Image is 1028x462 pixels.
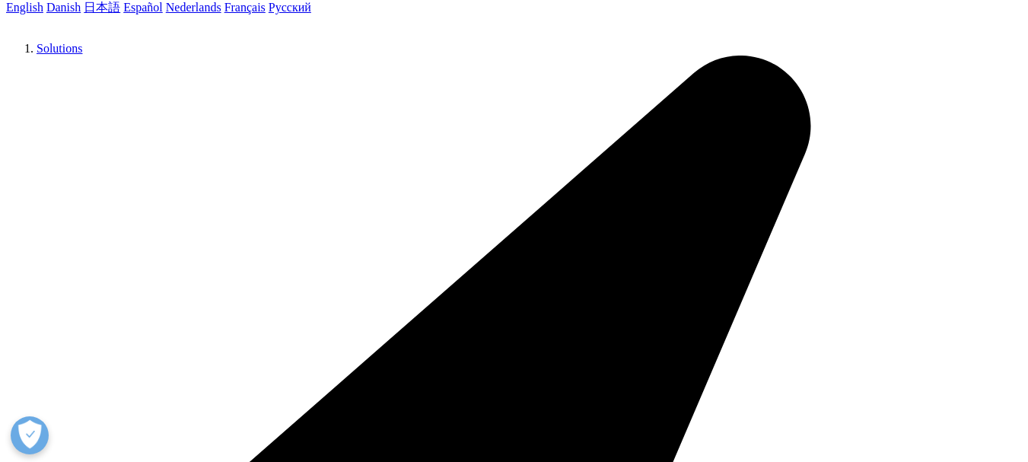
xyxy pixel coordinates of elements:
[166,1,221,14] a: Nederlands
[84,1,120,14] a: 日本語
[269,1,311,14] a: Русский
[123,1,163,14] a: Español
[11,416,49,454] button: Open Preferences
[37,42,82,55] a: Solutions
[6,1,43,14] a: English
[224,1,266,14] a: Français
[46,1,81,14] a: Danish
